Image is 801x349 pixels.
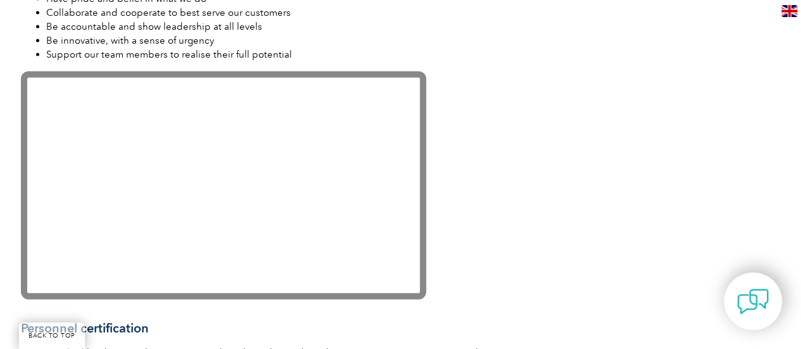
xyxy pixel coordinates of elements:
li: Be innovative, with a sense of urgency [46,34,553,48]
li: Support our team members to realise their full potential [46,48,553,61]
h3: Personnel certification [21,320,553,336]
iframe: Exemplar Global Community - Join Now [21,72,426,300]
li: Collaborate and cooperate to best serve our customers [46,6,553,20]
a: BACK TO TOP [19,322,85,349]
li: Be accountable and show leadership at all levels [46,20,553,34]
img: en [781,5,797,17]
img: contact-chat.png [737,286,769,317]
